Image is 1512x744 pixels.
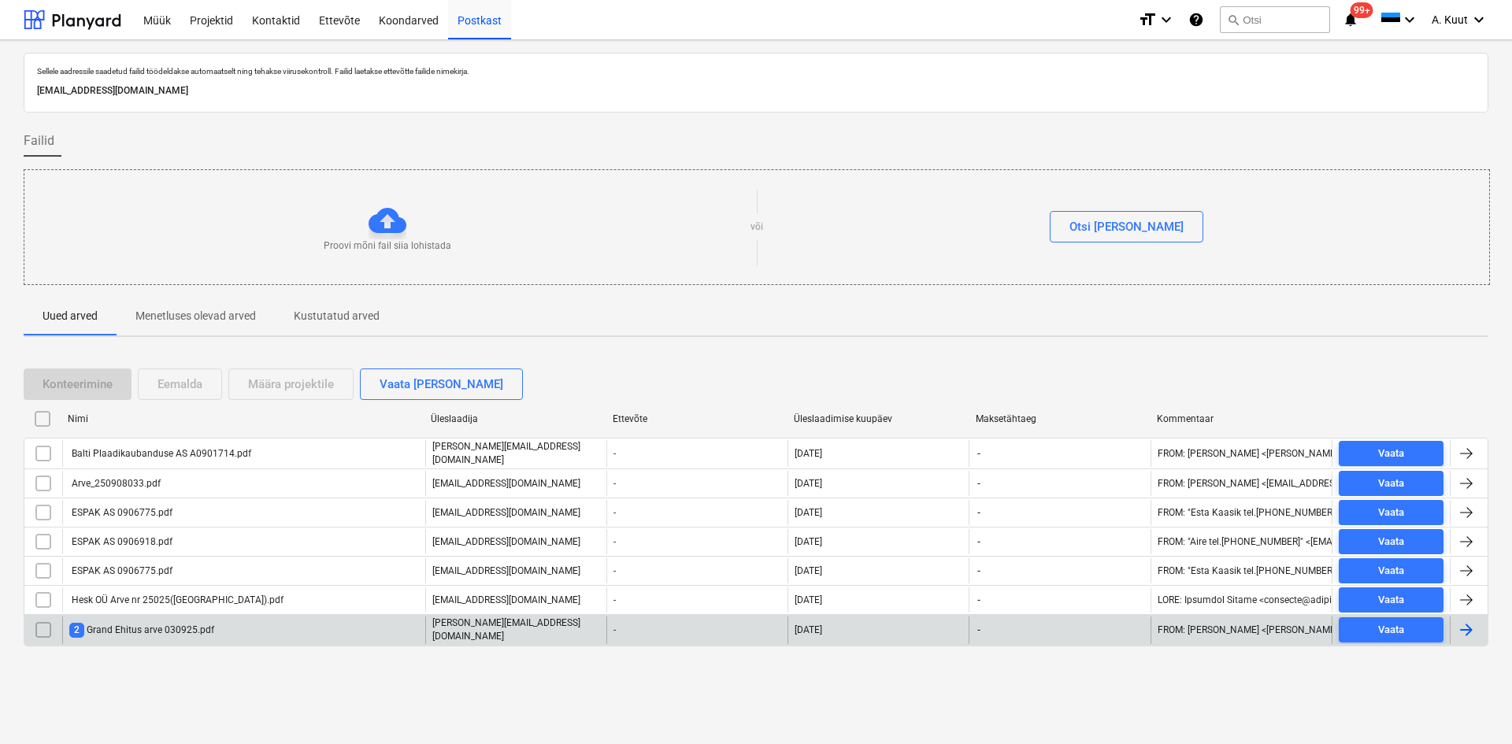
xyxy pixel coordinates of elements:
[750,220,763,234] p: või
[1433,668,1512,744] iframe: Chat Widget
[606,616,787,643] div: -
[606,587,787,613] div: -
[1339,617,1443,642] button: Vaata
[976,413,1145,424] div: Maksetähtaeg
[976,535,982,549] span: -
[69,623,214,638] div: Grand Ehitus arve 030925.pdf
[135,308,256,324] p: Menetluses olevad arved
[795,478,822,489] div: [DATE]
[69,536,172,547] div: ESPAK AS 0906918.pdf
[431,413,600,424] div: Üleslaadija
[1220,6,1330,33] button: Otsi
[795,565,822,576] div: [DATE]
[1343,10,1358,29] i: notifications
[1157,413,1326,424] div: Kommentaar
[1339,529,1443,554] button: Vaata
[1378,504,1404,522] div: Vaata
[976,564,982,578] span: -
[1433,668,1512,744] div: Vestlusvidin
[69,507,172,518] div: ESPAK AS 0906775.pdf
[37,83,1475,99] p: [EMAIL_ADDRESS][DOMAIN_NAME]
[324,239,451,253] p: Proovi mõni fail siia lohistada
[432,506,580,520] p: [EMAIL_ADDRESS][DOMAIN_NAME]
[1339,441,1443,466] button: Vaata
[795,594,822,605] div: [DATE]
[1432,13,1468,26] span: A. Kuut
[24,169,1490,285] div: Proovi mõni fail siia lohistadavõiOtsi [PERSON_NAME]
[294,308,380,324] p: Kustutatud arved
[69,478,161,489] div: Arve_250908033.pdf
[1339,558,1443,583] button: Vaata
[1378,591,1404,609] div: Vaata
[1339,471,1443,496] button: Vaata
[1378,621,1404,639] div: Vaata
[976,594,982,607] span: -
[795,624,822,635] div: [DATE]
[380,374,503,394] div: Vaata [PERSON_NAME]
[1188,10,1204,29] i: Abikeskus
[1069,217,1184,237] div: Otsi [PERSON_NAME]
[795,536,822,547] div: [DATE]
[1378,562,1404,580] div: Vaata
[37,66,1475,76] p: Sellele aadressile saadetud failid töödeldakse automaatselt ning tehakse viirusekontroll. Failid ...
[432,535,580,549] p: [EMAIL_ADDRESS][DOMAIN_NAME]
[68,413,418,424] div: Nimi
[976,506,982,520] span: -
[1227,13,1240,26] span: search
[795,448,822,459] div: [DATE]
[360,368,523,400] button: Vaata [PERSON_NAME]
[1378,475,1404,493] div: Vaata
[432,616,600,643] p: [PERSON_NAME][EMAIL_ADDRESS][DOMAIN_NAME]
[1378,533,1404,551] div: Vaata
[432,564,580,578] p: [EMAIL_ADDRESS][DOMAIN_NAME]
[69,623,84,638] span: 2
[432,594,580,607] p: [EMAIL_ADDRESS][DOMAIN_NAME]
[606,500,787,525] div: -
[432,477,580,490] p: [EMAIL_ADDRESS][DOMAIN_NAME]
[69,594,283,605] div: Hesk OÜ Arve nr 25025([GEOGRAPHIC_DATA]).pdf
[1339,500,1443,525] button: Vaata
[69,448,251,459] div: Balti Plaadikaubanduse AS A0901714.pdf
[1400,10,1419,29] i: keyboard_arrow_down
[976,624,982,637] span: -
[1378,445,1404,463] div: Vaata
[43,308,98,324] p: Uued arved
[432,440,600,467] p: [PERSON_NAME][EMAIL_ADDRESS][DOMAIN_NAME]
[606,471,787,496] div: -
[1469,10,1488,29] i: keyboard_arrow_down
[606,558,787,583] div: -
[69,565,172,576] div: ESPAK AS 0906775.pdf
[1157,10,1176,29] i: keyboard_arrow_down
[606,440,787,467] div: -
[1138,10,1157,29] i: format_size
[976,477,982,490] span: -
[606,529,787,554] div: -
[1050,211,1203,242] button: Otsi [PERSON_NAME]
[1339,587,1443,613] button: Vaata
[794,413,963,424] div: Üleslaadimise kuupäev
[1351,2,1373,18] span: 99+
[795,507,822,518] div: [DATE]
[24,131,54,150] span: Failid
[976,447,982,461] span: -
[613,413,782,424] div: Ettevõte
